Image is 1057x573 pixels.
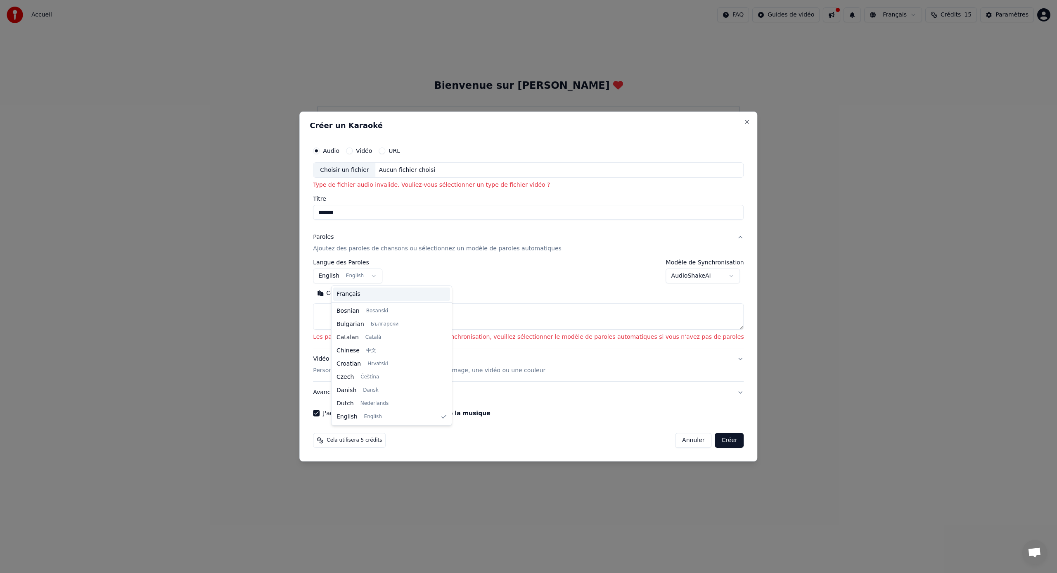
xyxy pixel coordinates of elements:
[337,399,354,408] span: Dutch
[337,386,356,395] span: Danish
[364,414,382,420] span: English
[360,400,389,407] span: Nederlands
[337,360,361,368] span: Croatian
[337,333,359,342] span: Catalan
[366,347,376,354] span: 中文
[365,334,381,341] span: Català
[337,347,360,355] span: Chinese
[371,321,398,328] span: Български
[337,320,364,328] span: Bulgarian
[367,361,388,367] span: Hrvatski
[337,307,360,315] span: Bosnian
[366,308,388,314] span: Bosanski
[337,373,354,381] span: Czech
[363,387,378,394] span: Dansk
[337,290,360,298] span: Français
[337,413,358,421] span: English
[360,374,379,380] span: Čeština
